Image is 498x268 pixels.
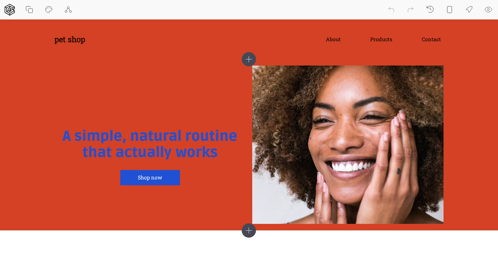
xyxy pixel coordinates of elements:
[370,33,392,45] a: Products
[422,33,441,45] a: Contact
[426,5,434,14] div: Backups
[54,34,85,44] strong: pet shop
[63,128,241,161] strong: A simple, natural routine that actually works
[326,33,341,45] a: About
[120,170,180,185] button: Shop now
[128,174,173,181] span: Shop now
